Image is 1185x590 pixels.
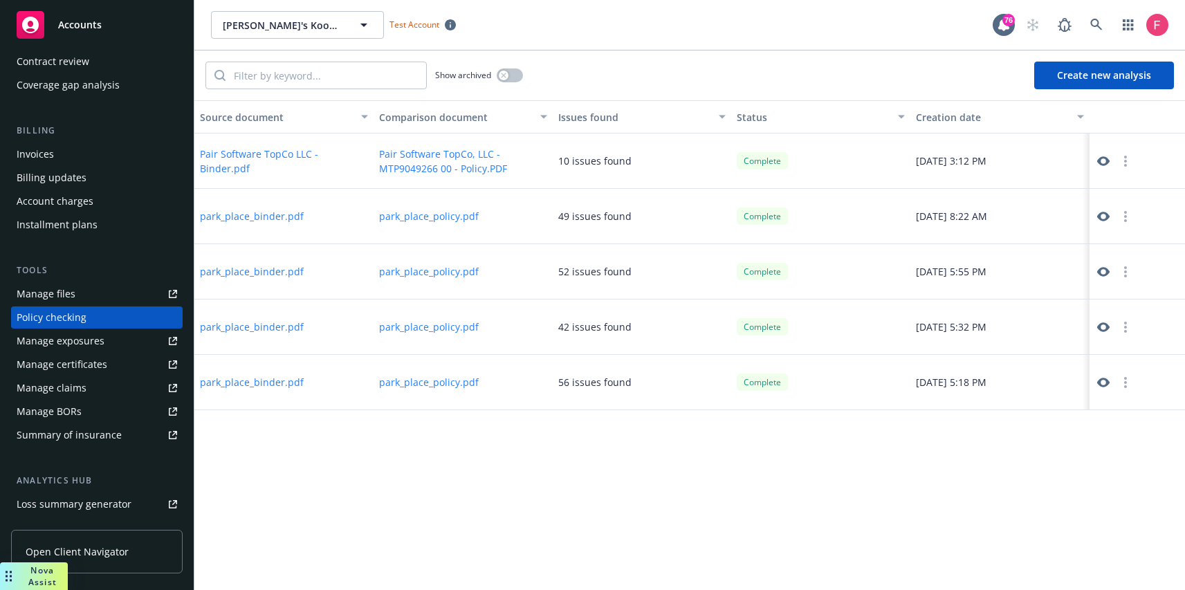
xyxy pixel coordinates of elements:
[1034,62,1174,89] button: Create new analysis
[11,377,183,399] a: Manage claims
[910,299,1090,355] div: [DATE] 5:32 PM
[11,214,183,236] a: Installment plans
[910,244,1090,299] div: [DATE] 5:55 PM
[200,147,368,176] button: Pair Software TopCo LLC - Binder.pdf
[379,147,547,176] button: Pair Software TopCo, LLC - MTP9049266 00 - Policy.PDF
[910,100,1090,133] button: Creation date
[435,69,491,81] span: Show archived
[1051,11,1078,39] a: Report a Bug
[379,264,479,279] button: park_place_policy.pdf
[17,214,98,236] div: Installment plans
[17,306,86,329] div: Policy checking
[211,11,384,39] button: [PERSON_NAME]'s Kookies
[379,209,479,223] button: park_place_policy.pdf
[737,152,788,169] div: Complete
[17,424,122,446] div: Summary of insurance
[558,110,711,125] div: Issues found
[910,133,1090,189] div: [DATE] 3:12 PM
[737,110,890,125] div: Status
[58,19,102,30] span: Accounts
[558,264,632,279] div: 52 issues found
[17,377,86,399] div: Manage claims
[731,100,910,133] button: Status
[28,564,57,588] span: Nova Assist
[558,209,632,223] div: 49 issues found
[1019,11,1047,39] a: Start snowing
[11,50,183,73] a: Contract review
[17,400,82,423] div: Manage BORs
[200,320,304,334] button: park_place_binder.pdf
[379,320,479,334] button: park_place_policy.pdf
[17,143,54,165] div: Invoices
[11,264,183,277] div: Tools
[17,283,75,305] div: Manage files
[11,400,183,423] a: Manage BORs
[17,493,131,515] div: Loss summary generator
[11,143,183,165] a: Invoices
[17,50,89,73] div: Contract review
[558,375,632,389] div: 56 issues found
[910,355,1090,410] div: [DATE] 5:18 PM
[916,110,1069,125] div: Creation date
[11,474,183,488] div: Analytics hub
[200,375,304,389] button: park_place_binder.pdf
[374,100,553,133] button: Comparison document
[17,353,107,376] div: Manage certificates
[200,110,353,125] div: Source document
[389,19,439,30] span: Test Account
[11,167,183,189] a: Billing updates
[379,375,479,389] button: park_place_policy.pdf
[11,74,183,96] a: Coverage gap analysis
[214,70,226,81] svg: Search
[737,374,788,391] div: Complete
[558,154,632,168] div: 10 issues found
[11,6,183,44] a: Accounts
[553,100,732,133] button: Issues found
[737,318,788,335] div: Complete
[737,208,788,225] div: Complete
[379,110,532,125] div: Comparison document
[200,264,304,279] button: park_place_binder.pdf
[11,353,183,376] a: Manage certificates
[11,493,183,515] a: Loss summary generator
[11,424,183,446] a: Summary of insurance
[11,124,183,138] div: Billing
[11,306,183,329] a: Policy checking
[17,190,93,212] div: Account charges
[11,283,183,305] a: Manage files
[223,18,342,33] span: [PERSON_NAME]'s Kookies
[737,263,788,280] div: Complete
[194,100,374,133] button: Source document
[1114,11,1142,39] a: Switch app
[558,320,632,334] div: 42 issues found
[1002,14,1015,26] div: 76
[1083,11,1110,39] a: Search
[1146,14,1168,36] img: photo
[11,190,183,212] a: Account charges
[17,74,120,96] div: Coverage gap analysis
[11,330,183,352] a: Manage exposures
[26,544,129,559] span: Open Client Navigator
[226,62,426,89] input: Filter by keyword...
[17,330,104,352] div: Manage exposures
[910,189,1090,244] div: [DATE] 8:22 AM
[17,167,86,189] div: Billing updates
[384,17,461,32] span: Test Account
[200,209,304,223] button: park_place_binder.pdf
